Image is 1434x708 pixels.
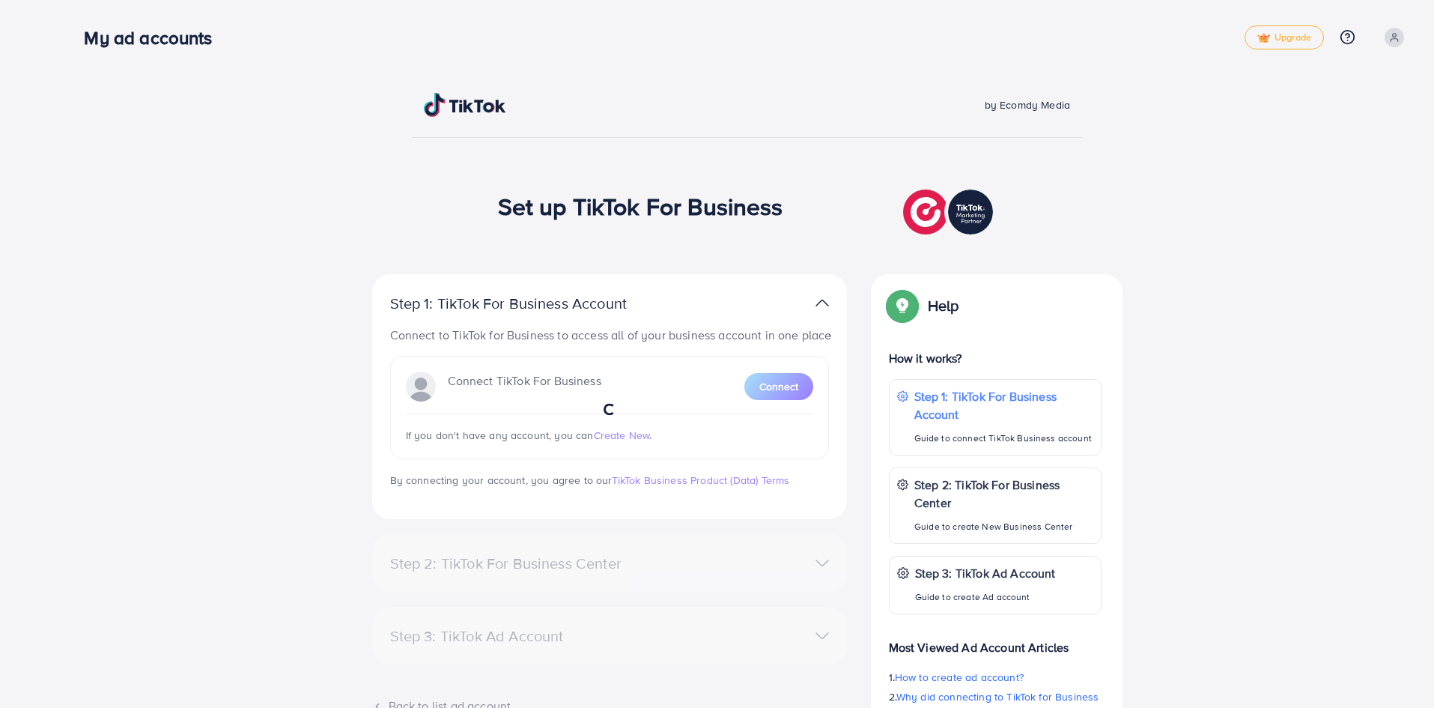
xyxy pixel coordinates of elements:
img: TikTok [424,93,506,117]
p: Step 2: TikTok For Business Center [914,476,1093,512]
p: Guide to connect TikTok Business account [914,429,1093,447]
p: 1. [889,668,1102,686]
p: Step 3: TikTok Ad Account [915,564,1056,582]
a: tickUpgrade [1245,25,1324,49]
h1: Set up TikTok For Business [498,192,783,220]
span: by Ecomdy Media [985,97,1070,112]
p: Help [928,297,959,315]
p: How it works? [889,349,1102,367]
img: TikTok partner [903,186,997,238]
span: Upgrade [1257,32,1311,43]
p: Most Viewed Ad Account Articles [889,626,1102,656]
p: Guide to create New Business Center [914,518,1093,536]
img: TikTok partner [815,292,829,314]
img: tick [1257,33,1270,43]
p: Step 1: TikTok For Business Account [914,387,1093,423]
p: Step 1: TikTok For Business Account [390,294,675,312]
img: Popup guide [889,292,916,319]
p: Guide to create Ad account [915,588,1056,606]
span: How to create ad account? [895,670,1024,685]
h3: My ad accounts [84,27,224,49]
